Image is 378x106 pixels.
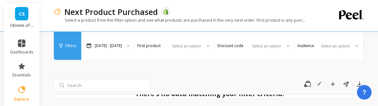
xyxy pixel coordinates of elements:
span: Filters [65,43,76,48]
button: ? [357,85,372,100]
p: Next Product Purchased [64,6,158,17]
span: explore [14,97,29,102]
p: Citizens of Soil [10,23,33,28]
span: dashboards [10,50,33,55]
img: api.shopify.svg [163,9,169,15]
input: Search [54,79,151,92]
img: header icon [54,8,61,16]
span: ? [362,88,366,97]
p: [DATE] - [DATE] [95,43,122,48]
p: Select a product from the filter option and see what products are purchased in the very next orde... [54,17,305,23]
span: CS [19,10,25,18]
span: essentials [12,73,31,78]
